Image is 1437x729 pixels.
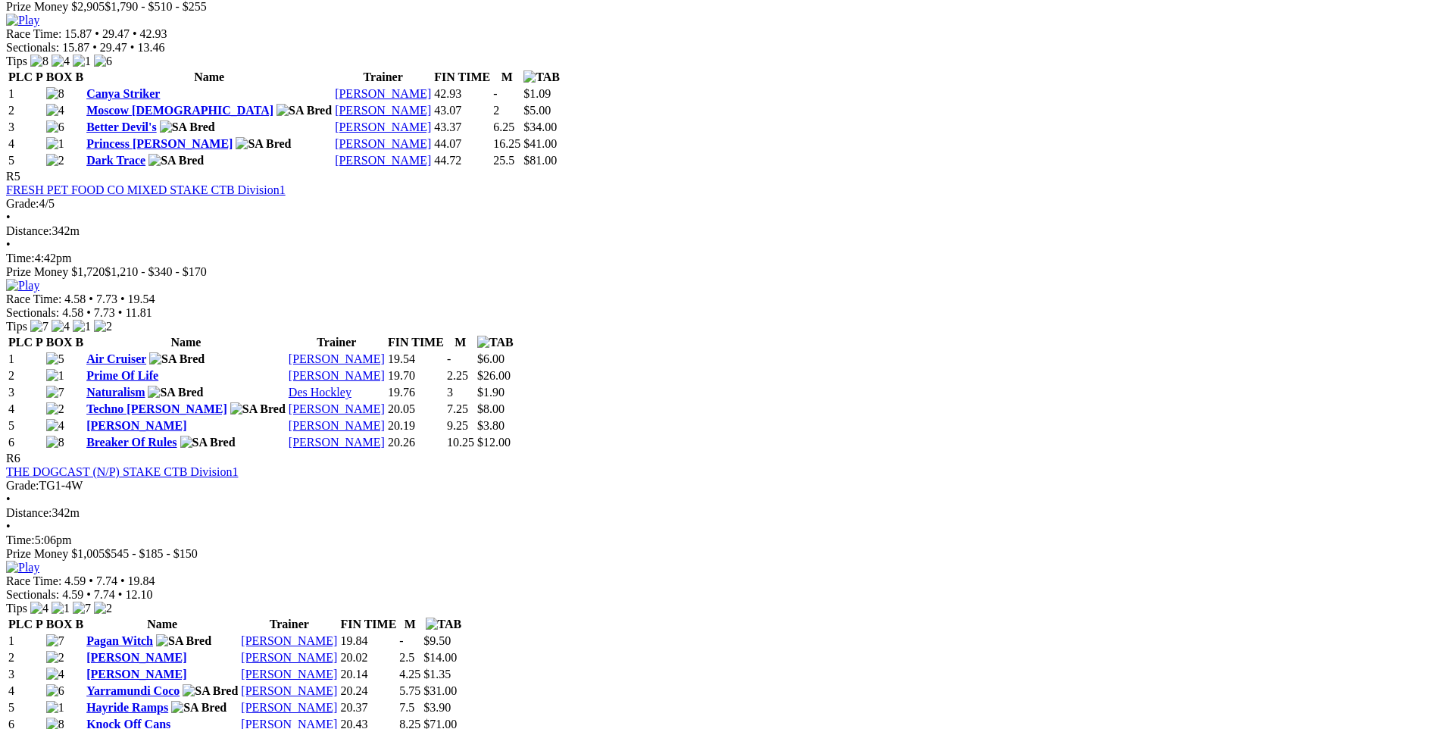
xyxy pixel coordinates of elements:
span: R6 [6,452,20,465]
span: Time: [6,533,35,546]
td: 42.93 [433,86,491,102]
img: Play [6,14,39,27]
a: Breaker Of Rules [86,436,177,449]
img: 2 [46,651,64,665]
a: [PERSON_NAME] [289,402,385,415]
th: FIN TIME [339,617,397,632]
a: Better Devil's [86,120,157,133]
th: FIN TIME [433,70,491,85]
span: • [89,293,93,305]
span: 4.58 [62,306,83,319]
td: 4 [8,136,44,152]
span: $9.50 [423,634,451,647]
img: SA Bred [276,104,332,117]
span: Tips [6,602,27,615]
span: 29.47 [100,41,127,54]
span: 13.46 [137,41,164,54]
a: THE DOGCAST (N/P) STAKE CTB Division1 [6,465,238,478]
td: 20.02 [339,650,397,665]
td: 20.14 [339,667,397,682]
span: Distance: [6,506,52,519]
text: - [399,634,403,647]
th: FIN TIME [387,335,445,350]
span: 7.74 [96,574,117,587]
span: Sectionals: [6,41,59,54]
span: 4.59 [62,588,83,601]
span: $8.00 [477,402,505,415]
span: $34.00 [523,120,557,133]
text: 4.25 [399,668,420,681]
img: 4 [46,419,64,433]
span: Race Time: [6,293,61,305]
td: 2 [8,368,44,383]
text: - [493,87,497,100]
img: 4 [52,55,70,68]
td: 44.72 [433,153,491,168]
img: 6 [94,55,112,68]
img: 8 [46,436,64,449]
td: 19.76 [387,385,445,400]
img: 7 [30,320,48,333]
span: $31.00 [423,684,457,697]
span: • [6,211,11,224]
span: 15.87 [62,41,89,54]
a: [PERSON_NAME] [241,668,337,681]
span: • [95,27,99,40]
span: • [133,27,137,40]
img: 8 [46,87,64,101]
span: • [86,306,91,319]
span: • [86,588,91,601]
a: Air Cruiser [86,352,146,365]
img: 2 [46,154,64,167]
img: SA Bred [149,352,205,366]
td: 3 [8,385,44,400]
td: 5 [8,418,44,433]
a: [PERSON_NAME] [241,651,337,664]
th: Trainer [240,617,338,632]
text: 6.25 [493,120,514,133]
span: Grade: [6,479,39,492]
span: $3.80 [477,419,505,432]
div: 4/5 [6,197,1431,211]
img: 4 [52,320,70,333]
a: [PERSON_NAME] [86,419,186,432]
a: [PERSON_NAME] [335,104,431,117]
a: [PERSON_NAME] [289,436,385,449]
a: [PERSON_NAME] [241,684,337,697]
img: 7 [46,386,64,399]
img: 1 [52,602,70,615]
span: • [6,238,11,251]
img: 5 [46,352,64,366]
text: 7.5 [399,701,414,714]
span: 29.47 [102,27,130,40]
span: 19.54 [128,293,155,305]
div: Prize Money $1,720 [6,265,1431,279]
a: [PERSON_NAME] [241,701,337,714]
div: 5:06pm [6,533,1431,547]
td: 5 [8,700,44,715]
img: 1 [46,137,64,151]
th: Name [86,335,286,350]
text: - [447,352,451,365]
span: 7.73 [94,306,115,319]
span: P [36,70,43,83]
span: 4.59 [64,574,86,587]
span: 15.87 [64,27,92,40]
span: • [120,574,125,587]
span: Race Time: [6,574,61,587]
th: Trainer [334,70,432,85]
div: Prize Money $1,005 [6,547,1431,561]
img: TAB [477,336,514,349]
td: 44.07 [433,136,491,152]
span: • [6,520,11,533]
span: $41.00 [523,137,557,150]
span: $14.00 [423,651,457,664]
a: Canya Striker [86,87,160,100]
img: 6 [46,684,64,698]
text: 5.75 [399,684,420,697]
img: 8 [30,55,48,68]
img: SA Bred [148,386,203,399]
a: Des Hockley [289,386,351,399]
td: 4 [8,684,44,699]
td: 19.70 [387,368,445,383]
